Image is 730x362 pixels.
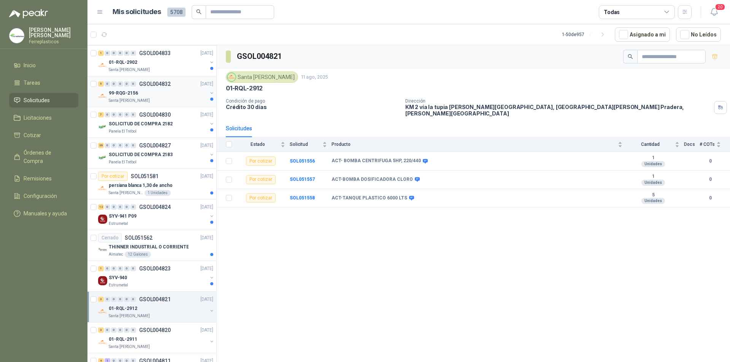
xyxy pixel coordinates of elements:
[109,282,128,288] p: Estrumetal
[627,174,679,180] b: 1
[124,297,130,302] div: 0
[111,297,117,302] div: 0
[24,174,52,183] span: Remisiones
[105,81,110,87] div: 0
[111,204,117,210] div: 0
[117,81,123,87] div: 0
[200,234,213,242] p: [DATE]
[604,8,620,16] div: Todas
[98,79,215,104] a: 5 0 0 0 0 0 GSOL004832[DATE] Company Logo99-RQG-2156Santa [PERSON_NAME]
[98,122,107,131] img: Company Logo
[290,137,332,152] th: Solicitud
[98,338,107,347] img: Company Logo
[111,327,117,333] div: 0
[627,155,679,161] b: 1
[332,177,413,183] b: ACT-BOMBA DOSIFICADORA CLORO
[87,169,216,199] a: Por cotizarSOL051581[DATE] Company Logopersiana blanca 1,30 de anchoSanta [PERSON_NAME]1 Unidades
[9,58,78,73] a: Inicio
[124,51,130,56] div: 0
[130,266,136,271] div: 0
[641,180,665,186] div: Unidades
[131,174,159,179] p: SOL051581
[98,297,104,302] div: 3
[237,51,283,62] h3: GSOL004821
[9,128,78,142] a: Cotizar
[200,81,213,88] p: [DATE]
[144,190,171,196] div: 1 Unidades
[200,296,213,303] p: [DATE]
[98,112,104,117] div: 7
[109,128,136,134] p: Panela El Trébol
[227,73,236,81] img: Company Logo
[117,266,123,271] div: 0
[290,142,321,147] span: Solicitud
[641,198,665,204] div: Unidades
[9,206,78,221] a: Manuales y ayuda
[226,84,263,92] p: 01-RQL-2912
[24,209,67,218] span: Manuales y ayuda
[109,67,150,73] p: Santa [PERSON_NAME]
[684,137,700,152] th: Docs
[109,90,138,97] p: 99-RQG-2156
[130,143,136,148] div: 0
[290,158,315,164] a: SOL051556
[200,173,213,180] p: [DATE]
[715,3,725,11] span: 20
[332,195,407,201] b: ACT-TANQUE PLASTICO 6000 LTS
[236,137,290,152] th: Estado
[98,153,107,162] img: Company Logo
[200,111,213,119] p: [DATE]
[124,327,130,333] div: 0
[105,204,110,210] div: 0
[139,266,171,271] p: GSOL004823
[105,266,110,271] div: 0
[226,104,399,110] p: Crédito 30 días
[246,156,276,166] div: Por cotizar
[9,189,78,203] a: Configuración
[130,81,136,87] div: 0
[124,81,130,87] div: 0
[98,326,215,350] a: 3 0 0 0 0 0 GSOL004820[DATE] Company Logo01-RQL-2911Santa [PERSON_NAME]
[111,51,117,56] div: 0
[615,27,670,42] button: Asignado a mi
[109,182,173,189] p: persiana blanca 1,30 de ancho
[98,61,107,70] img: Company Logo
[24,79,40,87] span: Tareas
[117,297,123,302] div: 0
[109,243,189,251] p: THINNER INDUSTRIAL O CORRIENTE
[332,158,421,164] b: ACT- BOMBA CENTRIFUGA 5HP, 220/440
[98,266,104,271] div: 1
[290,195,315,201] a: SOL051558
[117,143,123,148] div: 0
[98,327,104,333] div: 3
[700,142,715,147] span: # COTs
[627,192,679,198] b: 5
[109,251,123,258] p: Almatec
[700,194,721,202] b: 0
[139,112,171,117] p: GSOL004830
[24,192,57,200] span: Configuración
[130,297,136,302] div: 0
[226,124,252,133] div: Solicitudes
[109,98,150,104] p: Santa [PERSON_NAME]
[24,131,41,139] span: Cotizar
[139,51,171,56] p: GSOL004833
[9,145,78,168] a: Órdenes de Compra
[236,142,279,147] span: Estado
[111,266,117,271] div: 0
[117,112,123,117] div: 0
[226,98,399,104] p: Condición de pago
[105,327,110,333] div: 0
[139,297,171,302] p: GSOL004821
[109,151,173,158] p: SOLICITUD DE COMPRA 2183
[130,327,136,333] div: 0
[111,112,117,117] div: 0
[111,143,117,148] div: 0
[9,9,48,18] img: Logo peakr
[113,6,161,17] h1: Mis solicitudes
[24,149,71,165] span: Órdenes de Compra
[9,111,78,125] a: Licitaciones
[9,93,78,107] a: Solicitudes
[98,49,215,73] a: 1 0 0 0 0 0 GSOL004833[DATE] Company Logo01-RQL-2902Santa [PERSON_NAME]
